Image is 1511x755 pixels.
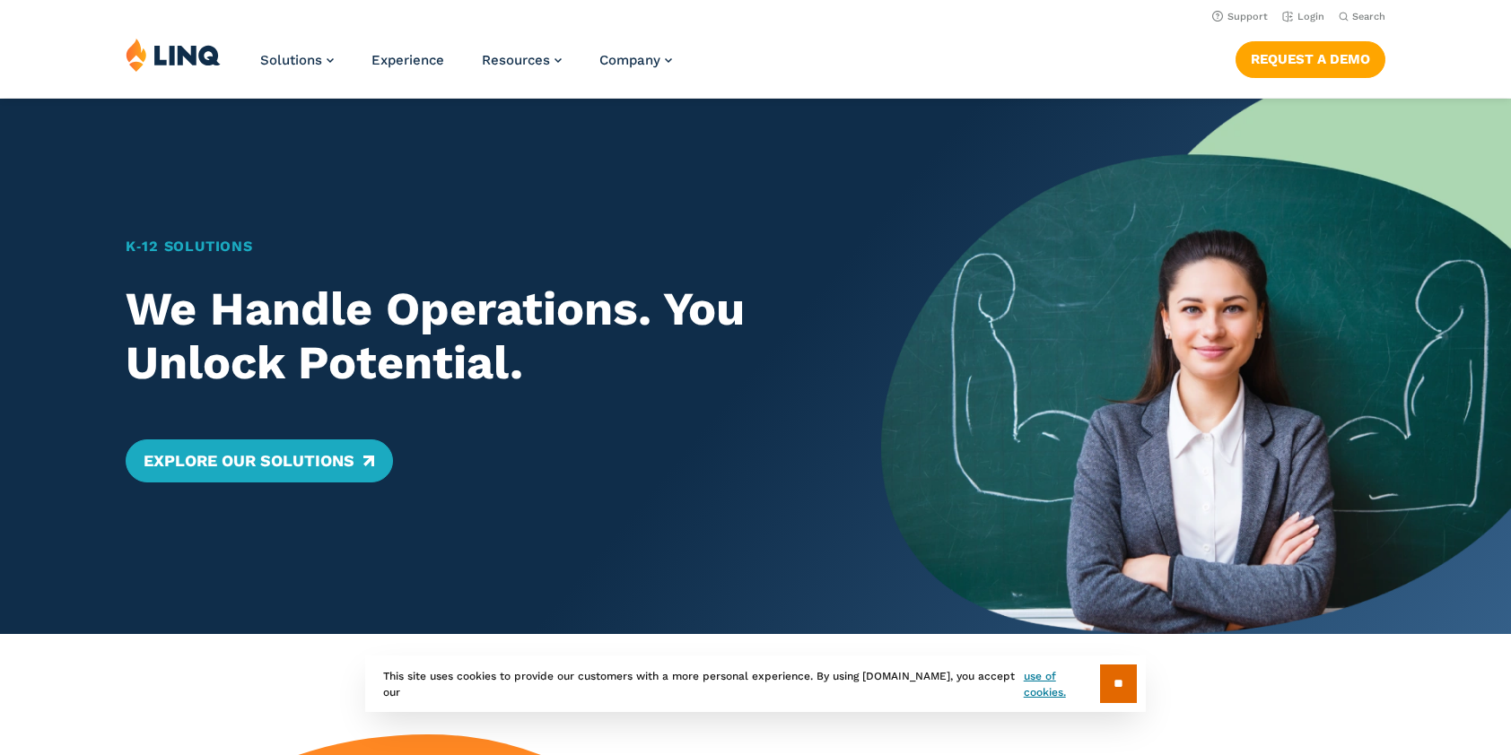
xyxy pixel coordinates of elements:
[365,655,1146,712] div: This site uses cookies to provide our customers with a more personal experience. By using [DOMAIN...
[482,52,550,68] span: Resources
[1212,11,1268,22] a: Support
[126,38,221,72] img: LINQ | K‑12 Software
[599,52,660,68] span: Company
[1236,38,1385,77] nav: Button Navigation
[260,52,322,68] span: Solutions
[260,38,672,97] nav: Primary Navigation
[482,52,562,68] a: Resources
[126,439,392,482] a: Explore Our Solutions
[1339,10,1385,23] button: Open Search Bar
[599,52,672,68] a: Company
[881,99,1511,634] img: Home Banner
[1352,11,1385,22] span: Search
[1024,668,1100,700] a: use of cookies.
[126,236,819,257] h1: K‑12 Solutions
[371,52,444,68] a: Experience
[1282,11,1324,22] a: Login
[126,282,819,390] h2: We Handle Operations. You Unlock Potential.
[1236,41,1385,77] a: Request a Demo
[260,52,334,68] a: Solutions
